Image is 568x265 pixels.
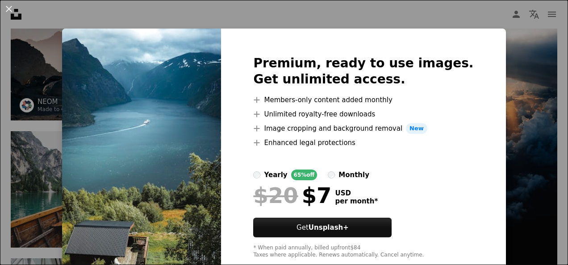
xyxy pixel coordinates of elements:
[335,197,378,205] span: per month *
[328,171,335,178] input: monthly
[406,123,427,134] span: New
[264,170,287,180] div: yearly
[253,218,392,237] button: GetUnsplash+
[253,95,473,105] li: Members-only content added monthly
[309,224,349,232] strong: Unsplash+
[253,123,473,134] li: Image cropping and background removal
[335,189,378,197] span: USD
[253,171,260,178] input: yearly65%off
[253,184,298,207] span: $20
[253,109,473,120] li: Unlimited royalty-free downloads
[253,137,473,148] li: Enhanced legal protections
[253,244,473,259] div: * When paid annually, billed upfront $84 Taxes where applicable. Renews automatically. Cancel any...
[253,55,473,87] h2: Premium, ready to use images. Get unlimited access.
[253,184,331,207] div: $7
[338,170,369,180] div: monthly
[291,170,317,180] div: 65% off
